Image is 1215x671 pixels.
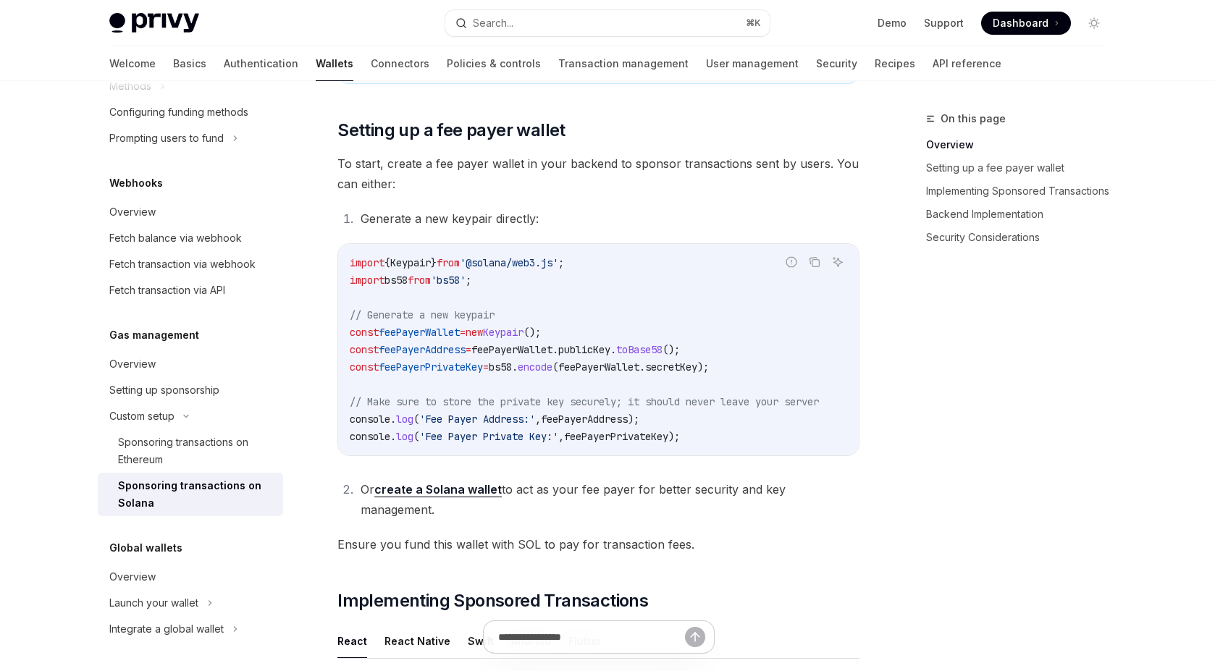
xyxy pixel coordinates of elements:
span: . [390,430,396,443]
a: API reference [933,46,1001,81]
span: ⌘ K [746,17,761,29]
span: , [535,413,541,426]
span: ; [466,274,471,287]
a: Setting up a fee payer wallet [926,156,1117,180]
span: On this page [941,110,1006,127]
div: Sponsoring transactions on Ethereum [118,434,274,468]
span: import [350,256,384,269]
div: Launch your wallet [109,594,198,612]
span: Ensure you fund this wallet with SOL to pay for transaction fees. [337,534,859,554]
button: Report incorrect code [782,253,801,271]
a: Security Considerations [926,226,1117,249]
span: from [408,274,431,287]
button: Toggle dark mode [1082,12,1106,35]
span: Implementing Sponsored Transactions [337,589,648,612]
div: Integrate a global wallet [109,620,224,638]
span: To start, create a fee payer wallet in your backend to sponsor transactions sent by users. You ca... [337,153,859,194]
a: Support [924,16,964,30]
div: Overview [109,568,156,586]
a: Transaction management [558,46,689,81]
span: secretKey [645,360,697,374]
a: Overview [98,351,283,377]
span: from [437,256,460,269]
div: Custom setup [109,408,175,425]
span: '@solana/web3.js' [460,256,558,269]
span: toBase58 [616,343,663,356]
a: Welcome [109,46,156,81]
div: Fetch transaction via webhook [109,256,256,273]
a: Backend Implementation [926,203,1117,226]
span: . [390,413,396,426]
a: create a Solana wallet [374,482,502,497]
span: . [552,343,558,356]
li: Generate a new keypair directly: [356,208,859,229]
span: feePayerWallet [379,326,460,339]
a: Sponsoring transactions on Solana [98,473,283,516]
div: Setting up sponsorship [109,381,219,399]
a: User management [706,46,799,81]
img: light logo [109,13,199,33]
span: // Make sure to store the private key securely; it should never leave your server [350,395,819,408]
span: 'Fee Payer Address:' [419,413,535,426]
span: console [350,430,390,443]
a: Sponsoring transactions on Ethereum [98,429,283,473]
a: Demo [878,16,907,30]
span: feePayerWallet [471,343,552,356]
a: Security [816,46,857,81]
span: . [512,360,518,374]
span: { [384,256,390,269]
span: 'Fee Payer Private Key:' [419,430,558,443]
span: . [639,360,645,374]
span: ); [697,360,709,374]
span: Setting up a fee payer wallet [337,119,566,142]
span: , [558,430,564,443]
span: ( [413,430,419,443]
a: Configuring funding methods [98,99,283,125]
span: import [350,274,384,287]
span: const [350,343,379,356]
span: (); [524,326,541,339]
a: Fetch transaction via API [98,277,283,303]
div: Prompting users to fund [109,130,224,147]
span: . [610,343,616,356]
span: console [350,413,390,426]
h5: Webhooks [109,174,163,192]
div: Overview [109,203,156,221]
span: = [460,326,466,339]
span: } [431,256,437,269]
span: bs58 [384,274,408,287]
a: Setting up sponsorship [98,377,283,403]
h5: Gas management [109,326,199,344]
a: Policies & controls [447,46,541,81]
a: Wallets [316,46,353,81]
span: publicKey [558,343,610,356]
span: feePayerAddress [379,343,466,356]
span: encode [518,360,552,374]
a: Authentication [224,46,298,81]
span: ( [552,360,558,374]
div: Sponsoring transactions on Solana [118,477,274,512]
a: Fetch balance via webhook [98,225,283,251]
div: Fetch transaction via API [109,282,225,299]
a: Fetch transaction via webhook [98,251,283,277]
a: Implementing Sponsored Transactions [926,180,1117,203]
span: 'bs58' [431,274,466,287]
span: feePayerWallet [558,360,639,374]
span: Dashboard [993,16,1048,30]
div: Fetch balance via webhook [109,229,242,247]
span: = [483,360,489,374]
a: Overview [926,133,1117,156]
button: Copy the contents from the code block [805,253,824,271]
span: Keypair [390,256,431,269]
button: Send message [685,627,705,647]
span: log [396,430,413,443]
span: (); [663,343,680,356]
span: ); [628,413,639,426]
span: const [350,360,379,374]
a: Basics [173,46,206,81]
span: // Generate a new keypair [350,308,495,321]
span: ); [668,430,680,443]
span: = [466,343,471,356]
a: Recipes [875,46,915,81]
a: Connectors [371,46,429,81]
